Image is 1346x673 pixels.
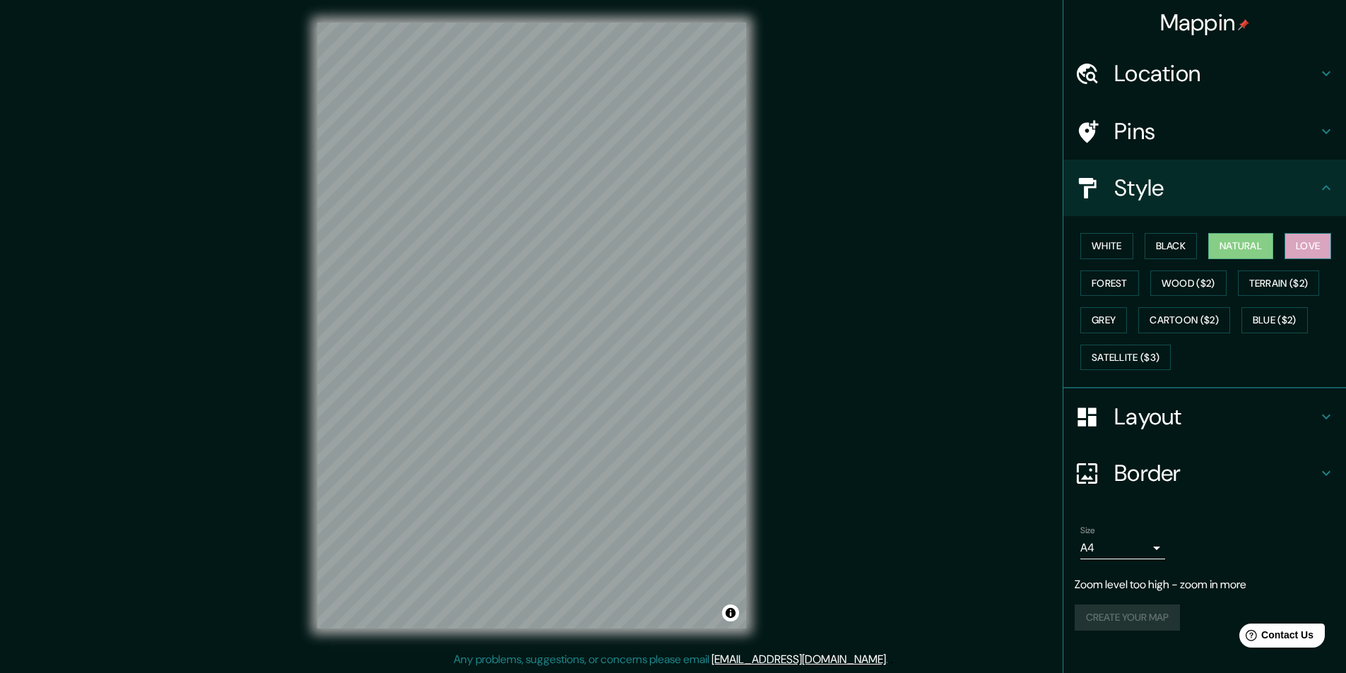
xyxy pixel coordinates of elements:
[1114,117,1318,145] h4: Pins
[1063,445,1346,501] div: Border
[1075,576,1335,593] p: Zoom level too high - zoom in more
[1063,45,1346,102] div: Location
[317,23,746,629] canvas: Map
[1080,233,1133,259] button: White
[1285,233,1331,259] button: Love
[1080,307,1127,333] button: Grey
[1150,270,1227,297] button: Wood ($2)
[1114,403,1318,431] h4: Layout
[888,651,890,668] div: .
[712,652,886,667] a: [EMAIL_ADDRESS][DOMAIN_NAME]
[1241,307,1308,333] button: Blue ($2)
[1145,233,1198,259] button: Black
[890,651,893,668] div: .
[1063,388,1346,445] div: Layout
[1114,174,1318,202] h4: Style
[1063,160,1346,216] div: Style
[1138,307,1230,333] button: Cartoon ($2)
[722,604,739,621] button: Toggle attribution
[1080,525,1095,537] label: Size
[1208,233,1273,259] button: Natural
[1160,8,1250,37] h4: Mappin
[1080,537,1165,559] div: A4
[1238,19,1249,30] img: pin-icon.png
[454,651,888,668] p: Any problems, suggestions, or concerns please email .
[1080,345,1171,371] button: Satellite ($3)
[1114,459,1318,487] h4: Border
[1238,270,1320,297] button: Terrain ($2)
[1063,103,1346,160] div: Pins
[1080,270,1139,297] button: Forest
[1220,618,1330,657] iframe: Help widget launcher
[1114,59,1318,88] h4: Location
